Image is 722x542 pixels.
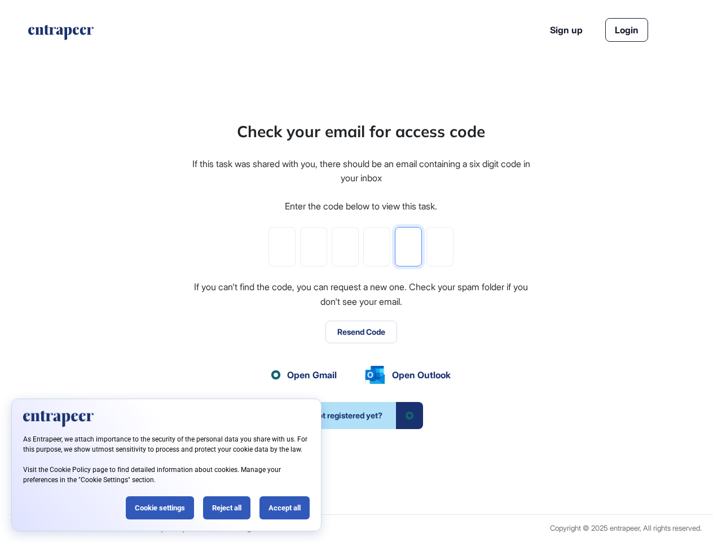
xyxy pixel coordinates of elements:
[299,402,423,429] a: Not registered yet?
[365,366,451,384] a: Open Outlook
[191,280,531,309] div: If you can't find the code, you can request a new one. Check your spam folder if you don't see yo...
[299,402,396,429] span: Not registered yet?
[237,120,485,143] div: Check your email for access code
[605,18,648,42] a: Login
[550,524,702,532] div: Copyright © 2025 entrapeer, All rights reserved.
[271,368,337,382] a: Open Gmail
[191,157,531,186] div: If this task was shared with you, there should be an email containing a six digit code in your inbox
[325,321,397,343] button: Resend Code
[287,368,337,382] span: Open Gmail
[392,368,451,382] span: Open Outlook
[285,199,437,214] div: Enter the code below to view this task.
[27,25,95,44] a: entrapeer-logo
[550,23,583,37] a: Sign up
